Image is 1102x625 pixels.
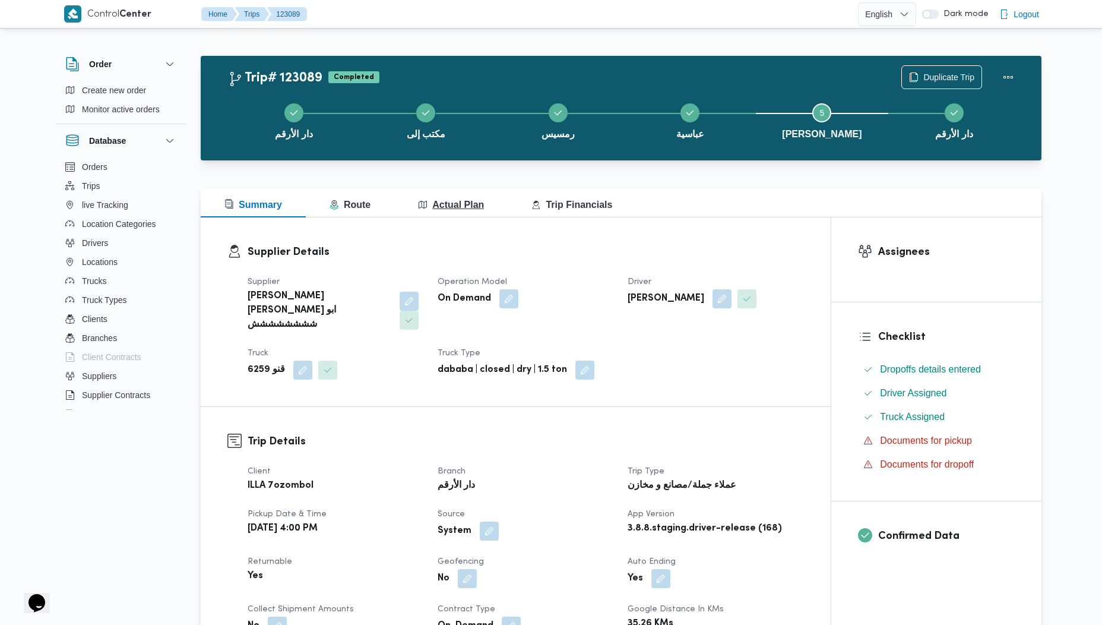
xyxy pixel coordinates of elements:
[65,134,177,148] button: Database
[82,255,118,269] span: Locations
[248,605,354,613] span: Collect Shipment Amounts
[248,278,280,286] span: Supplier
[248,244,804,260] h3: Supplier Details
[82,312,107,326] span: Clients
[248,510,327,518] span: Pickup date & time
[685,108,695,118] svg: Step 4 is complete
[61,310,182,329] button: Clients
[880,410,945,424] span: Truck Assigned
[330,200,370,210] span: Route
[901,65,982,89] button: Duplicate Trip
[334,74,374,81] b: Completed
[438,363,567,377] b: dababa | closed | dry | 1.5 ton
[438,349,480,357] span: Truck Type
[228,89,360,151] button: دار الأرقم
[64,5,81,23] img: X8yXhbKr1z7QwAAAABJRU5ErkJggg==
[421,108,430,118] svg: Step 2 is complete
[880,435,972,446] span: Documents for pickup
[880,388,946,398] span: Driver Assigned
[492,89,624,151] button: رمسيس
[248,434,804,450] h3: Trip Details
[289,108,299,118] svg: Step 1 is complete
[119,10,151,19] b: Center
[880,434,972,448] span: Documents for pickup
[56,81,186,124] div: Order
[880,362,981,377] span: Dropoffs details entered
[248,558,292,566] span: Returnable
[248,479,313,493] b: ILLA 7ozombol
[676,127,704,141] span: عباسية
[628,468,664,475] span: Trip Type
[248,363,285,377] b: قنو 6259
[56,157,186,415] div: Database
[878,528,1015,544] h3: Confirmed Data
[878,329,1015,345] h3: Checklist
[418,200,484,210] span: Actual Plan
[82,102,160,116] span: Monitor active orders
[82,331,117,345] span: Branches
[61,81,182,100] button: Create new order
[880,412,945,422] span: Truck Assigned
[541,127,575,141] span: رمسيس
[438,292,491,306] b: On Demand
[248,289,391,332] b: [PERSON_NAME] [PERSON_NAME] ابو شششششششش
[248,522,318,536] b: [DATE] 4:00 PM
[201,7,237,21] button: Home
[82,388,150,402] span: Supplier Contracts
[438,278,507,286] span: Operation Model
[248,569,263,583] b: Yes
[65,57,177,71] button: Order
[82,83,146,97] span: Create new order
[61,367,182,386] button: Suppliers
[628,278,651,286] span: Driver
[82,350,141,364] span: Client Contracts
[61,405,182,424] button: Devices
[880,386,946,400] span: Driver Assigned
[628,572,643,586] b: Yes
[438,510,465,518] span: Source
[438,468,465,475] span: Branch
[248,349,268,357] span: Truck
[61,329,182,348] button: Branches
[61,100,182,119] button: Monitor active orders
[275,127,312,141] span: دار الأرقم
[553,108,563,118] svg: Step 3 is complete
[438,524,471,538] b: System
[628,605,724,613] span: Google distance in KMs
[939,10,989,19] span: Dark mode
[61,386,182,405] button: Supplier Contracts
[531,200,612,210] span: Trip Financials
[628,292,704,306] b: [PERSON_NAME]
[859,455,1015,474] button: Documents for dropoff
[89,134,126,148] h3: Database
[923,70,974,84] span: Duplicate Trip
[61,291,182,310] button: Truck Types
[61,348,182,367] button: Client Contracts
[267,7,307,21] button: 123089
[438,479,475,493] b: دار الأرقم
[61,195,182,214] button: live Tracking
[996,65,1020,89] button: Actions
[82,407,112,421] span: Devices
[820,108,825,118] span: 5
[995,2,1044,26] button: Logout
[61,233,182,252] button: Drivers
[82,217,156,231] span: Location Categories
[248,468,271,475] span: Client
[1014,7,1039,21] span: Logout
[89,57,112,71] h3: Order
[82,160,107,174] span: Orders
[859,431,1015,450] button: Documents for pickup
[12,577,50,613] iframe: chat widget
[407,127,445,141] span: مكتب إلى
[61,272,182,291] button: Trucks
[438,572,449,586] b: No
[61,157,182,176] button: Orders
[888,89,1020,151] button: دار الأرقم
[82,179,100,193] span: Trips
[628,510,674,518] span: App Version
[61,176,182,195] button: Trips
[61,252,182,272] button: Locations
[859,360,1015,379] button: Dropoffs details entered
